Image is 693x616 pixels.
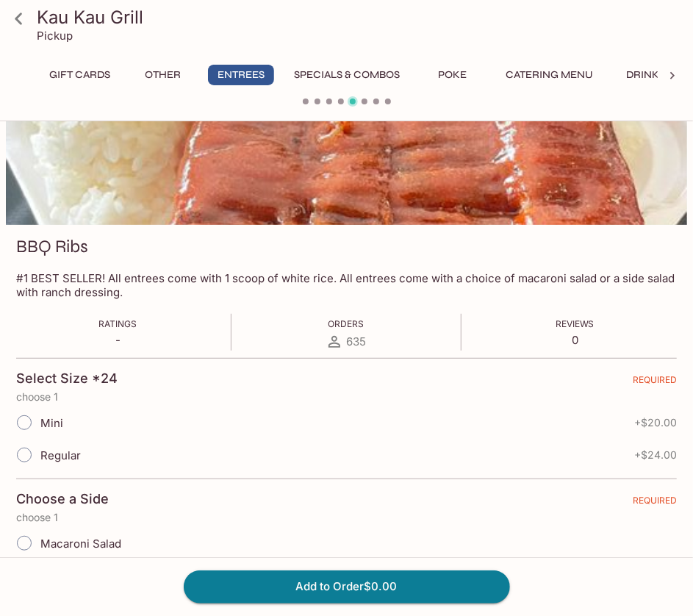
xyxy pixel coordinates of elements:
p: choose 1 [16,391,677,403]
button: Other [130,65,196,85]
p: choose 1 [16,512,677,523]
span: Reviews [556,318,595,329]
button: Add to Order$0.00 [184,570,510,603]
button: Catering Menu [498,65,601,85]
button: Specials & Combos [286,65,408,85]
p: #1 BEST SELLER! All entrees come with 1 scoop of white rice. All entrees come with a choice of ma... [16,271,677,299]
h4: Select Size *24 [16,370,118,387]
h3: BBQ Ribs [16,235,88,258]
span: 635 [346,334,366,348]
h4: Choose a Side [16,491,109,507]
span: + $24.00 [634,449,677,461]
span: REQUIRED [633,374,677,391]
span: Ratings [98,318,137,329]
button: Entrees [208,65,274,85]
p: - [98,333,137,347]
p: Pickup [37,29,73,43]
span: + $20.00 [634,417,677,429]
span: REQUIRED [633,495,677,512]
button: Poke [420,65,486,85]
span: Macaroni Salad [40,537,121,551]
span: Mini [40,416,63,430]
span: Orders [328,318,364,329]
button: Drinks [613,65,679,85]
p: 0 [556,333,595,347]
h3: Kau Kau Grill [37,6,681,29]
span: Regular [40,448,81,462]
button: Gift Cards [41,65,118,85]
div: BBQ Ribs [6,30,687,225]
